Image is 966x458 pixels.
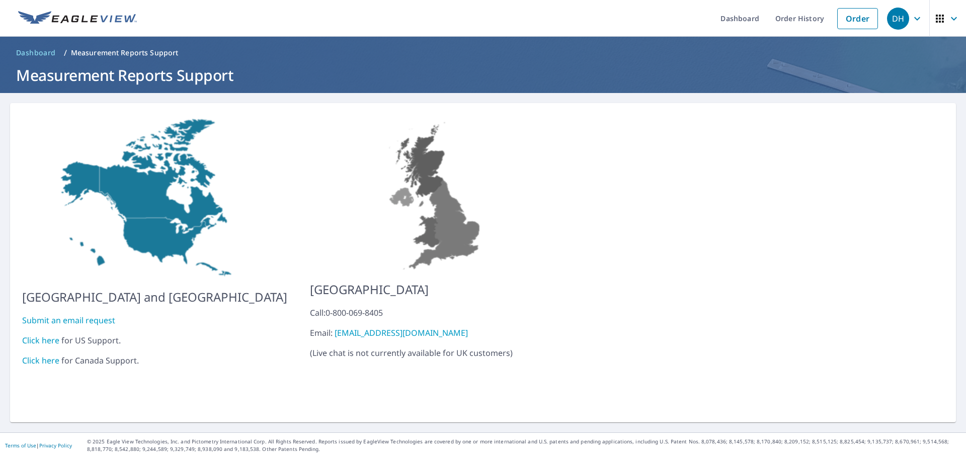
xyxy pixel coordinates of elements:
p: [GEOGRAPHIC_DATA] [310,281,563,299]
div: Email: [310,327,563,339]
a: Dashboard [12,45,60,61]
a: Privacy Policy [39,442,72,449]
a: Submit an email request [22,315,115,326]
a: Click here [22,335,59,346]
p: | [5,442,72,448]
div: for Canada Support. [22,354,287,367]
p: ( Live chat is not currently available for UK customers ) [310,307,563,359]
img: US-MAP [310,115,563,272]
div: Call: 0-800-069-8405 [310,307,563,319]
h1: Measurement Reports Support [12,65,954,85]
p: Measurement Reports Support [71,48,179,58]
span: Dashboard [16,48,56,58]
img: US-MAP [22,115,287,280]
a: Order [837,8,878,29]
li: / [64,47,67,59]
div: DH [887,8,909,30]
nav: breadcrumb [12,45,954,61]
p: © 2025 Eagle View Technologies, Inc. and Pictometry International Corp. All Rights Reserved. Repo... [87,438,961,453]
a: Terms of Use [5,442,36,449]
img: EV Logo [18,11,137,26]
p: [GEOGRAPHIC_DATA] and [GEOGRAPHIC_DATA] [22,288,287,306]
a: [EMAIL_ADDRESS][DOMAIN_NAME] [335,327,468,338]
a: Click here [22,355,59,366]
div: for US Support. [22,334,287,346]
